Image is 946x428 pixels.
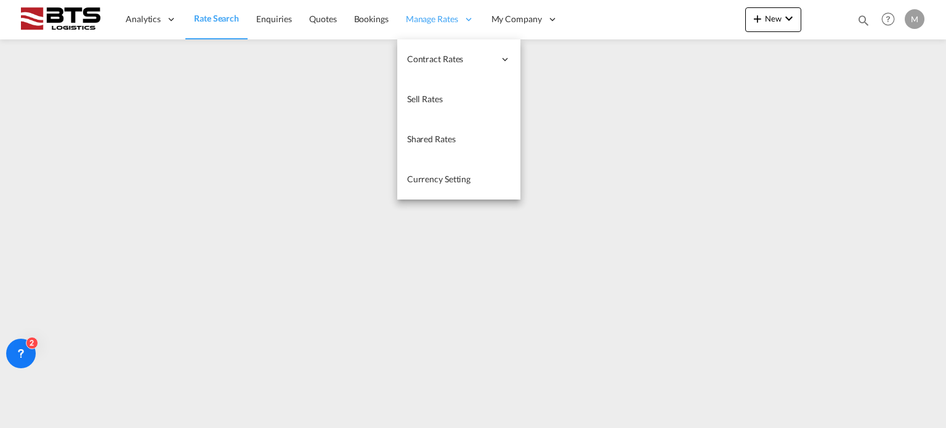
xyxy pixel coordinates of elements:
[878,9,905,31] div: Help
[309,14,336,24] span: Quotes
[406,13,458,25] span: Manage Rates
[750,11,765,26] md-icon: icon-plus 400-fg
[407,53,495,65] span: Contract Rates
[407,174,471,184] span: Currency Setting
[782,11,796,26] md-icon: icon-chevron-down
[397,79,520,119] a: Sell Rates
[407,134,456,144] span: Shared Rates
[407,94,443,104] span: Sell Rates
[878,9,899,30] span: Help
[18,6,102,33] img: cdcc71d0be7811ed9adfbf939d2aa0e8.png
[745,7,801,32] button: icon-plus 400-fgNewicon-chevron-down
[354,14,389,24] span: Bookings
[126,13,161,25] span: Analytics
[857,14,870,32] div: icon-magnify
[256,14,292,24] span: Enquiries
[905,9,924,29] div: M
[491,13,542,25] span: My Company
[397,159,520,200] a: Currency Setting
[397,39,520,79] div: Contract Rates
[194,13,239,23] span: Rate Search
[750,14,796,23] span: New
[397,119,520,159] a: Shared Rates
[857,14,870,27] md-icon: icon-magnify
